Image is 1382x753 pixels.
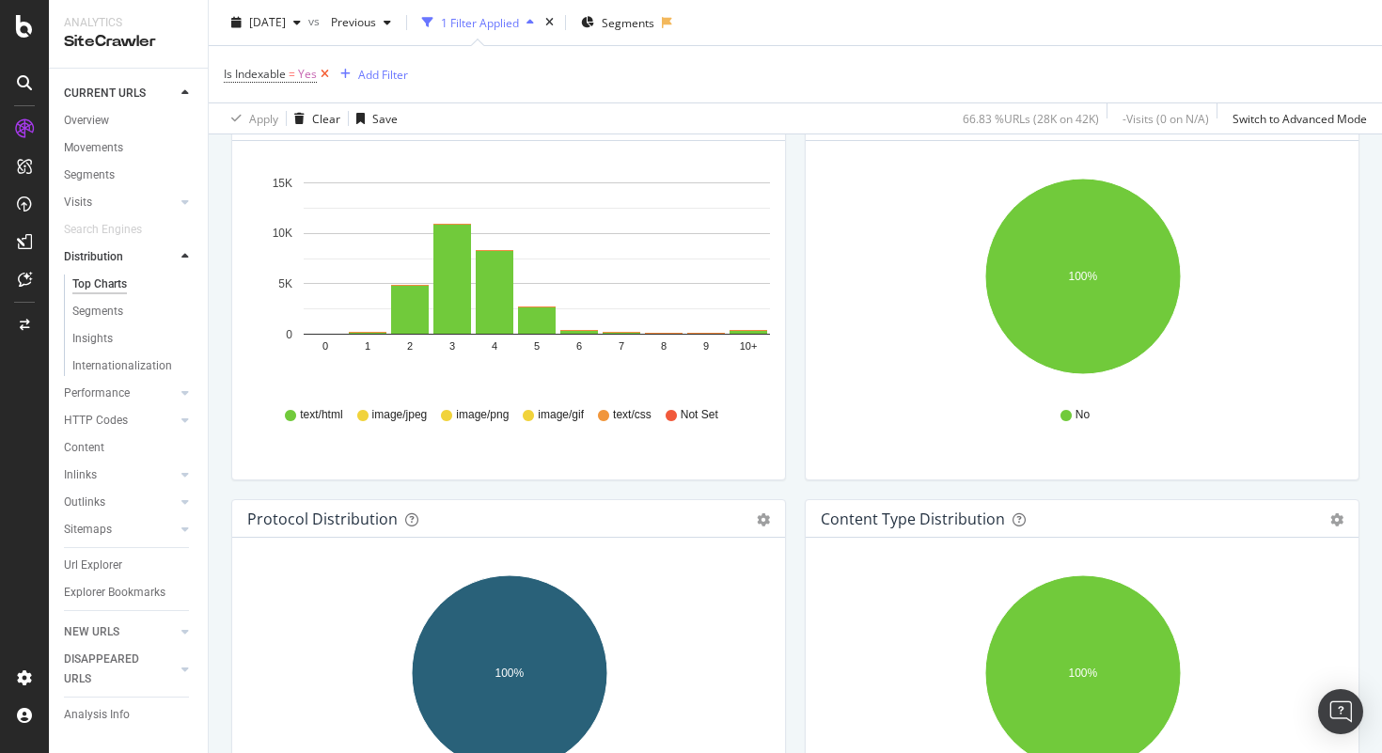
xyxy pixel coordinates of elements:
[64,493,105,512] div: Outlinks
[64,165,115,185] div: Segments
[64,520,176,540] a: Sitemaps
[449,341,455,353] text: 3
[64,84,146,103] div: CURRENT URLS
[821,510,1005,528] div: Content Type Distribution
[287,103,340,133] button: Clear
[64,465,176,485] a: Inlinks
[963,110,1099,126] div: 66.83 % URLs ( 28K on 42K )
[64,493,176,512] a: Outlinks
[247,171,770,389] svg: A chart.
[300,407,342,423] span: text/html
[64,111,195,131] a: Overview
[72,329,195,349] a: Insights
[64,111,109,131] div: Overview
[72,356,172,376] div: Internationalization
[495,667,525,680] text: 100%
[441,14,519,30] div: 1 Filter Applied
[72,275,127,294] div: Top Charts
[64,165,195,185] a: Segments
[64,138,195,158] a: Movements
[333,63,408,86] button: Add Filter
[72,356,195,376] a: Internationalization
[64,438,195,458] a: Content
[64,220,142,240] div: Search Engines
[661,341,667,353] text: 8
[64,583,165,603] div: Explorer Bookmarks
[286,328,292,341] text: 0
[64,31,193,53] div: SiteCrawler
[64,411,176,431] a: HTTP Codes
[821,171,1343,389] svg: A chart.
[64,556,195,575] a: Url Explorer
[358,66,408,82] div: Add Filter
[64,193,176,212] a: Visits
[372,110,398,126] div: Save
[64,138,123,158] div: Movements
[1123,110,1209,126] div: - Visits ( 0 on N/A )
[278,277,292,290] text: 5K
[72,329,113,349] div: Insights
[289,66,295,82] span: =
[619,341,624,353] text: 7
[1318,689,1363,734] div: Open Intercom Messenger
[372,407,428,423] span: image/jpeg
[224,8,308,38] button: [DATE]
[249,14,286,30] span: 2025 Sep. 9th
[298,61,317,87] span: Yes
[64,622,119,642] div: NEW URLS
[757,513,770,526] div: gear
[613,407,652,423] span: text/css
[308,12,323,28] span: vs
[1233,110,1367,126] div: Switch to Advanced Mode
[323,14,376,30] span: Previous
[64,411,128,431] div: HTTP Codes
[602,14,654,30] span: Segments
[64,705,130,725] div: Analysis Info
[681,407,718,423] span: Not Set
[312,110,340,126] div: Clear
[576,341,582,353] text: 6
[64,84,176,103] a: CURRENT URLS
[538,407,584,423] span: image/gif
[64,247,123,267] div: Distribution
[349,103,398,133] button: Save
[64,556,122,575] div: Url Explorer
[273,227,292,241] text: 10K
[542,13,558,32] div: times
[64,438,104,458] div: Content
[64,650,159,689] div: DISAPPEARED URLS
[534,341,540,353] text: 5
[64,193,92,212] div: Visits
[415,8,542,38] button: 1 Filter Applied
[64,247,176,267] a: Distribution
[72,275,195,294] a: Top Charts
[1330,513,1343,526] div: gear
[64,583,195,603] a: Explorer Bookmarks
[72,302,195,322] a: Segments
[64,705,195,725] a: Analysis Info
[247,510,398,528] div: Protocol Distribution
[64,220,161,240] a: Search Engines
[703,341,709,353] text: 9
[64,650,176,689] a: DISAPPEARED URLS
[64,384,176,403] a: Performance
[1076,407,1090,423] span: No
[64,622,176,642] a: NEW URLS
[64,384,130,403] div: Performance
[407,341,413,353] text: 2
[273,177,292,190] text: 15K
[365,341,370,353] text: 1
[249,110,278,126] div: Apply
[573,8,662,38] button: Segments
[64,520,112,540] div: Sitemaps
[224,103,278,133] button: Apply
[322,341,328,353] text: 0
[323,8,399,38] button: Previous
[72,302,123,322] div: Segments
[740,341,758,353] text: 10+
[1225,103,1367,133] button: Switch to Advanced Mode
[1069,667,1098,680] text: 100%
[456,407,509,423] span: image/png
